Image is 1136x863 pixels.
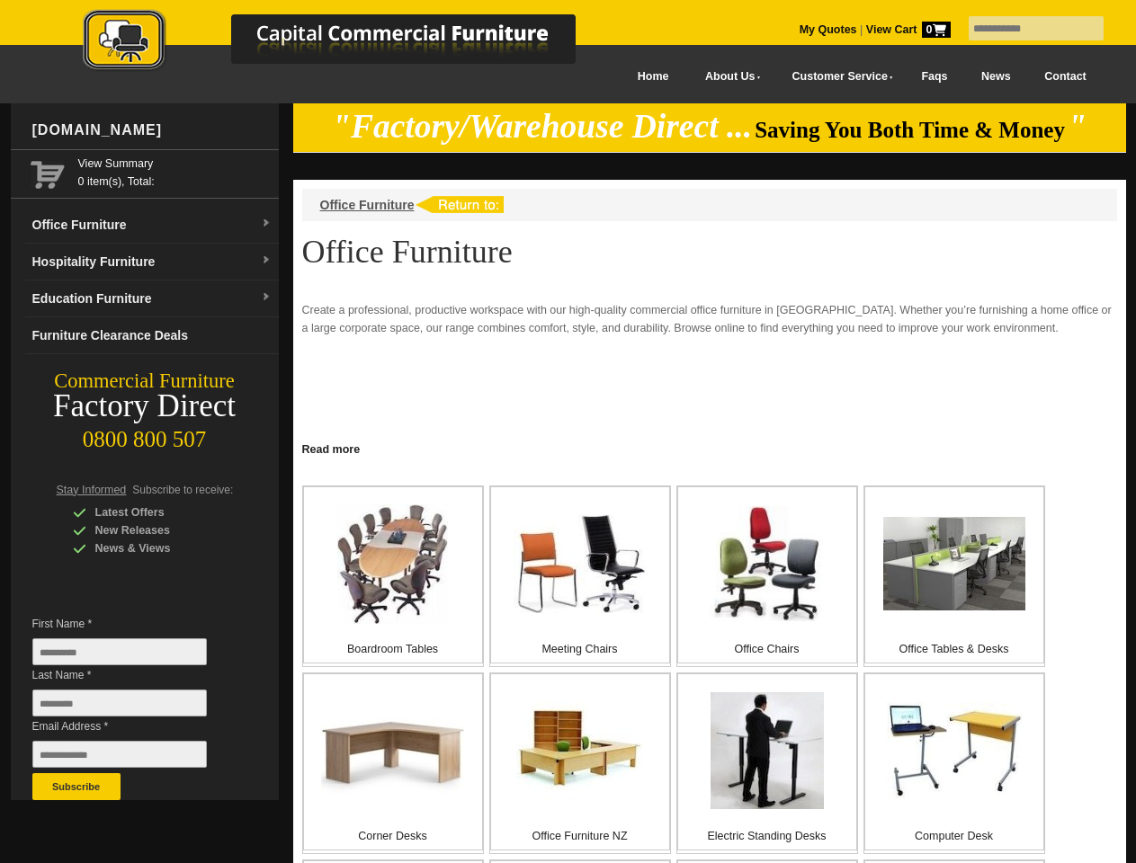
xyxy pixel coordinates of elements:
[1027,57,1103,97] a: Contact
[57,484,127,496] span: Stay Informed
[516,699,644,803] img: Office Furniture NZ
[11,369,279,394] div: Commercial Furniture
[32,615,234,633] span: First Name *
[489,485,671,667] a: Meeting Chairs Meeting Chairs
[261,255,272,266] img: dropdown
[32,741,207,768] input: Email Address *
[905,57,965,97] a: Faqs
[865,640,1043,658] p: Office Tables & Desks
[304,640,482,658] p: Boardroom Tables
[883,517,1025,610] img: Office Tables & Desks
[302,301,1117,337] p: Create a professional, productive workspace with our high-quality commercial office furniture in ...
[32,773,121,800] button: Subscribe
[887,702,1022,800] img: Computer Desk
[755,118,1065,142] span: Saving You Both Time & Money
[302,672,484,854] a: Corner Desks Corner Desks
[25,317,279,354] a: Furniture Clearance Deals
[863,23,950,36] a: View Cart0
[73,521,244,539] div: New Releases
[685,57,772,97] a: About Us
[865,827,1043,845] p: Computer Desk
[1068,108,1087,145] em: "
[11,394,279,419] div: Factory Direct
[25,207,279,244] a: Office Furnituredropdown
[32,690,207,716] input: Last Name *
[514,514,646,613] img: Meeting Chairs
[332,108,752,145] em: "Factory/Warehouse Direct ...
[25,103,279,157] div: [DOMAIN_NAME]
[73,539,244,557] div: News & Views
[922,22,951,38] span: 0
[33,9,663,75] img: Capital Commercial Furniture Logo
[78,155,272,188] span: 0 item(s), Total:
[32,717,234,735] span: Email Address *
[337,504,448,624] img: Boardroom Tables
[711,692,824,809] img: Electric Standing Desks
[78,155,272,173] a: View Summary
[491,640,669,658] p: Meeting Chairs
[415,196,504,213] img: return to
[302,485,484,667] a: Boardroom Tables Boardroom Tables
[964,57,1027,97] a: News
[321,705,464,796] img: Corner Desks
[261,292,272,303] img: dropdown
[73,503,244,521] div: Latest Offers
[678,827,856,845] p: Electric Standing Desks
[302,235,1117,269] h1: Office Furniture
[32,666,234,684] span: Last Name *
[866,23,951,36] strong: View Cart
[25,244,279,280] a: Hospitality Furnituredropdown
[491,827,669,845] p: Office Furniture NZ
[676,485,858,667] a: Office Chairs Office Chairs
[863,485,1045,667] a: Office Tables & Desks Office Tables & Desks
[25,280,279,317] a: Education Furnituredropdown
[11,418,279,452] div: 0800 800 507
[863,672,1045,854] a: Computer Desk Computer Desk
[132,484,233,496] span: Subscribe to receive:
[678,640,856,658] p: Office Chairs
[489,672,671,854] a: Office Furniture NZ Office Furniture NZ
[676,672,858,854] a: Electric Standing Desks Electric Standing Desks
[33,9,663,80] a: Capital Commercial Furniture Logo
[32,638,207,665] input: First Name *
[304,827,482,845] p: Corner Desks
[710,506,825,621] img: Office Chairs
[261,218,272,229] img: dropdown
[772,57,904,97] a: Customer Service
[800,23,857,36] a: My Quotes
[293,436,1126,458] a: Click to read more
[320,198,415,212] a: Office Furniture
